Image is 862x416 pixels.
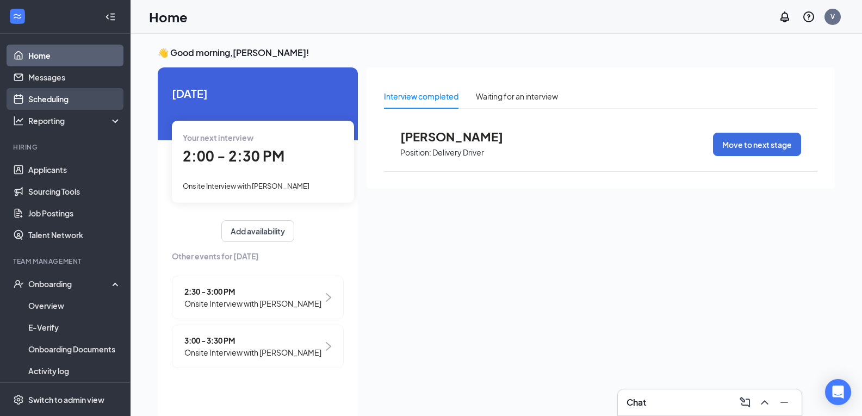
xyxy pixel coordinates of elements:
div: Hiring [13,142,119,152]
svg: ComposeMessage [739,396,752,409]
svg: UserCheck [13,278,24,289]
span: Onsite Interview with [PERSON_NAME] [184,297,321,309]
svg: Collapse [105,11,116,22]
span: Other events for [DATE] [172,250,344,262]
button: Move to next stage [713,133,801,156]
svg: Minimize [778,396,791,409]
span: Onsite Interview with [PERSON_NAME] [183,182,309,190]
a: Talent Network [28,224,121,246]
div: Reporting [28,115,122,126]
span: [PERSON_NAME] [400,129,520,144]
p: Position: [400,147,431,158]
h3: 👋 Good morning, [PERSON_NAME] ! [158,47,835,59]
div: Open Intercom Messenger [825,379,851,405]
span: Your next interview [183,133,253,142]
span: Onsite Interview with [PERSON_NAME] [184,346,321,358]
svg: Notifications [778,10,791,23]
a: Messages [28,66,121,88]
button: ChevronUp [756,394,773,411]
span: 2:00 - 2:30 PM [183,147,284,165]
span: [DATE] [172,85,344,102]
div: Interview completed [384,90,458,102]
h1: Home [149,8,188,26]
a: Overview [28,295,121,316]
div: Onboarding [28,278,112,289]
svg: WorkstreamLogo [12,11,23,22]
span: 3:00 - 3:30 PM [184,334,321,346]
h3: Chat [627,396,646,408]
a: Home [28,45,121,66]
button: Minimize [776,394,793,411]
button: ComposeMessage [736,394,754,411]
p: Delivery Driver [432,147,484,158]
div: Waiting for an interview [476,90,558,102]
svg: Analysis [13,115,24,126]
div: V [830,12,835,21]
svg: QuestionInfo [802,10,815,23]
div: Team Management [13,257,119,266]
button: Add availability [221,220,294,242]
span: 2:30 - 3:00 PM [184,285,321,297]
a: E-Verify [28,316,121,338]
a: Applicants [28,159,121,181]
a: Sourcing Tools [28,181,121,202]
a: Activity log [28,360,121,382]
a: Scheduling [28,88,121,110]
a: Onboarding Documents [28,338,121,360]
a: Job Postings [28,202,121,224]
svg: ChevronUp [758,396,771,409]
svg: Settings [13,394,24,405]
div: Switch to admin view [28,394,104,405]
